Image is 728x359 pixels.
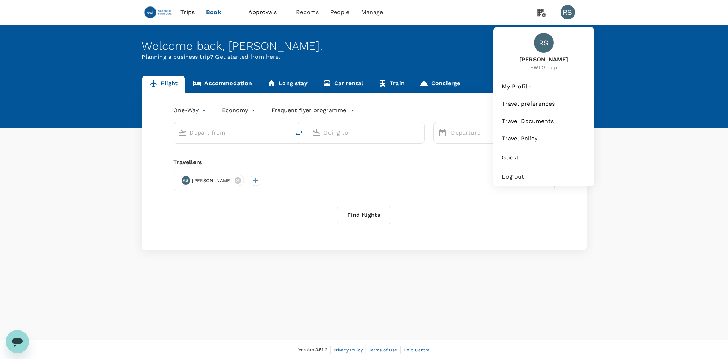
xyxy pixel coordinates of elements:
a: Guest [496,150,592,166]
div: RS[PERSON_NAME] [180,175,244,186]
span: Version 3.51.2 [298,346,327,354]
a: Accommodation [185,76,260,93]
span: Travel Documents [502,117,586,126]
p: Planning a business trip? Get started from here. [142,53,587,61]
div: Economy [222,105,257,116]
button: Open [285,132,287,133]
span: My Profile [502,82,586,91]
div: One-Way [174,105,208,116]
span: Log out [502,172,586,181]
div: RS [182,176,190,185]
div: RS [561,5,575,19]
a: Terms of Use [369,346,397,354]
span: Help Centre [404,347,430,353]
input: Going to [324,127,409,138]
a: Long stay [260,76,315,93]
button: Frequent flyer programme [271,106,355,115]
span: Reports [296,8,319,17]
button: Find flights [337,206,391,224]
a: Travel preferences [496,96,592,112]
span: Privacy Policy [334,347,363,353]
img: EWI Group [142,4,175,20]
a: Privacy Policy [334,346,363,354]
button: Open [419,132,421,133]
a: Train [371,76,412,93]
a: Help Centre [404,346,430,354]
a: Travel Policy [496,131,592,146]
a: Concierge [412,76,468,93]
span: EWI Group [519,64,568,71]
p: Departure [451,128,494,137]
div: Welcome back , [PERSON_NAME] . [142,39,587,53]
div: Log out [496,169,592,185]
div: RS [534,33,554,53]
a: My Profile [496,79,592,95]
span: Terms of Use [369,347,397,353]
span: [PERSON_NAME] [188,177,236,184]
span: [PERSON_NAME] [519,56,568,64]
span: Trips [180,8,195,17]
span: People [330,8,350,17]
a: Travel Documents [496,113,592,129]
a: Car rental [315,76,371,93]
button: delete [291,124,308,142]
input: Depart from [190,127,275,138]
p: Frequent flyer programme [271,106,346,115]
div: Travellers [174,158,555,167]
span: Manage [361,8,383,17]
span: Approvals [248,8,284,17]
span: Travel preferences [502,100,586,108]
a: Flight [142,76,186,93]
span: Guest [502,153,586,162]
iframe: Button to launch messaging window [6,330,29,353]
span: Travel Policy [502,134,586,143]
span: Book [206,8,221,17]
